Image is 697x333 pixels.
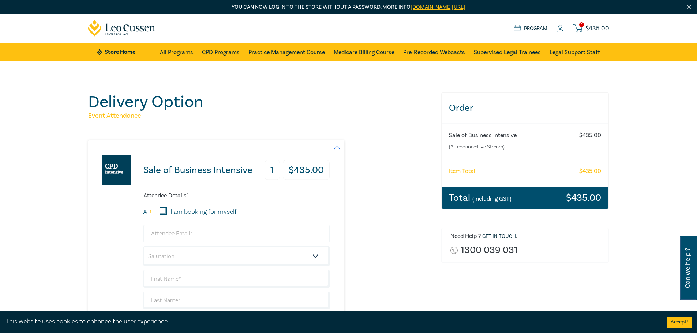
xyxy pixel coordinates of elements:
div: This website uses cookies to enhance the user experience. [5,317,656,326]
span: $ 435.00 [585,24,609,33]
h3: Sale of Business Intensive [143,165,252,175]
a: Get in touch [482,233,516,240]
span: 1 [579,22,584,27]
p: You can now log in to the store without a password. More info [88,3,609,11]
a: Medicare Billing Course [334,43,394,61]
span: Can we help ? [684,240,691,296]
h3: Total [449,193,511,203]
a: [DOMAIN_NAME][URL] [411,4,465,11]
input: First Name* [143,270,330,288]
input: Last Name* [143,292,330,309]
small: 1 [150,209,151,215]
a: Legal Support Staff [550,43,600,61]
h3: $ 435.00 [566,193,601,203]
h1: Delivery Option [88,92,432,111]
h6: $ 435.00 [579,168,601,175]
h6: Attendee Details 1 [143,192,330,199]
a: Program [514,24,548,33]
h3: 1 [265,160,280,180]
h6: $ 435.00 [579,132,601,139]
small: (Including GST) [472,195,511,203]
h5: Event Attendance [88,111,432,120]
a: CPD Programs [202,43,240,61]
a: 1300 039 031 [461,245,518,255]
img: Close [686,4,692,10]
input: Attendee Email* [143,225,330,242]
img: Sale of Business Intensive [102,155,131,185]
a: Pre-Recorded Webcasts [403,43,465,61]
button: Accept cookies [667,317,692,328]
a: Supervised Legal Trainees [474,43,541,61]
h6: Need Help ? . [450,233,603,240]
a: Practice Management Course [248,43,325,61]
h3: Order [442,93,609,123]
label: I am booking for myself. [170,207,238,217]
a: Store Home [97,48,148,56]
h3: $ 435.00 [283,160,330,180]
small: (Attendance: Live Stream ) [449,143,572,151]
h6: Sale of Business Intensive [449,132,572,139]
h6: Item Total [449,168,475,175]
a: All Programs [160,43,193,61]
